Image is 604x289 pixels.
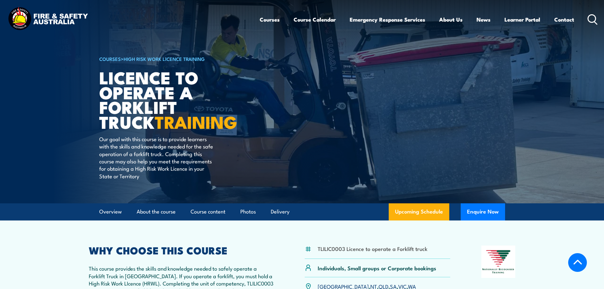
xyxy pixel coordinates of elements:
a: Overview [99,203,122,220]
a: Photos [240,203,256,220]
a: High Risk Work Licence Training [124,55,205,62]
p: Our goal with this course is to provide learners with the skills and knowledge needed for the saf... [99,135,215,180]
a: Contact [554,11,574,28]
a: COURSES [99,55,121,62]
a: Upcoming Schedule [389,203,449,220]
a: About the course [137,203,176,220]
a: Delivery [271,203,289,220]
h2: WHY CHOOSE THIS COURSE [89,246,274,254]
a: Course Calendar [294,11,336,28]
h1: Licence to operate a forklift truck [99,70,256,129]
a: Emergency Response Services [350,11,425,28]
a: Learner Portal [504,11,540,28]
a: News [477,11,490,28]
img: Nationally Recognised Training logo. [481,246,516,278]
button: Enquire Now [461,203,505,220]
h6: > [99,55,256,62]
a: Courses [260,11,280,28]
a: Course content [191,203,225,220]
li: TLILIC0003 Licence to operate a Forklift truck [318,245,427,252]
p: Individuals, Small groups or Corporate bookings [318,264,436,272]
a: About Us [439,11,463,28]
strong: TRAINING [155,108,237,135]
